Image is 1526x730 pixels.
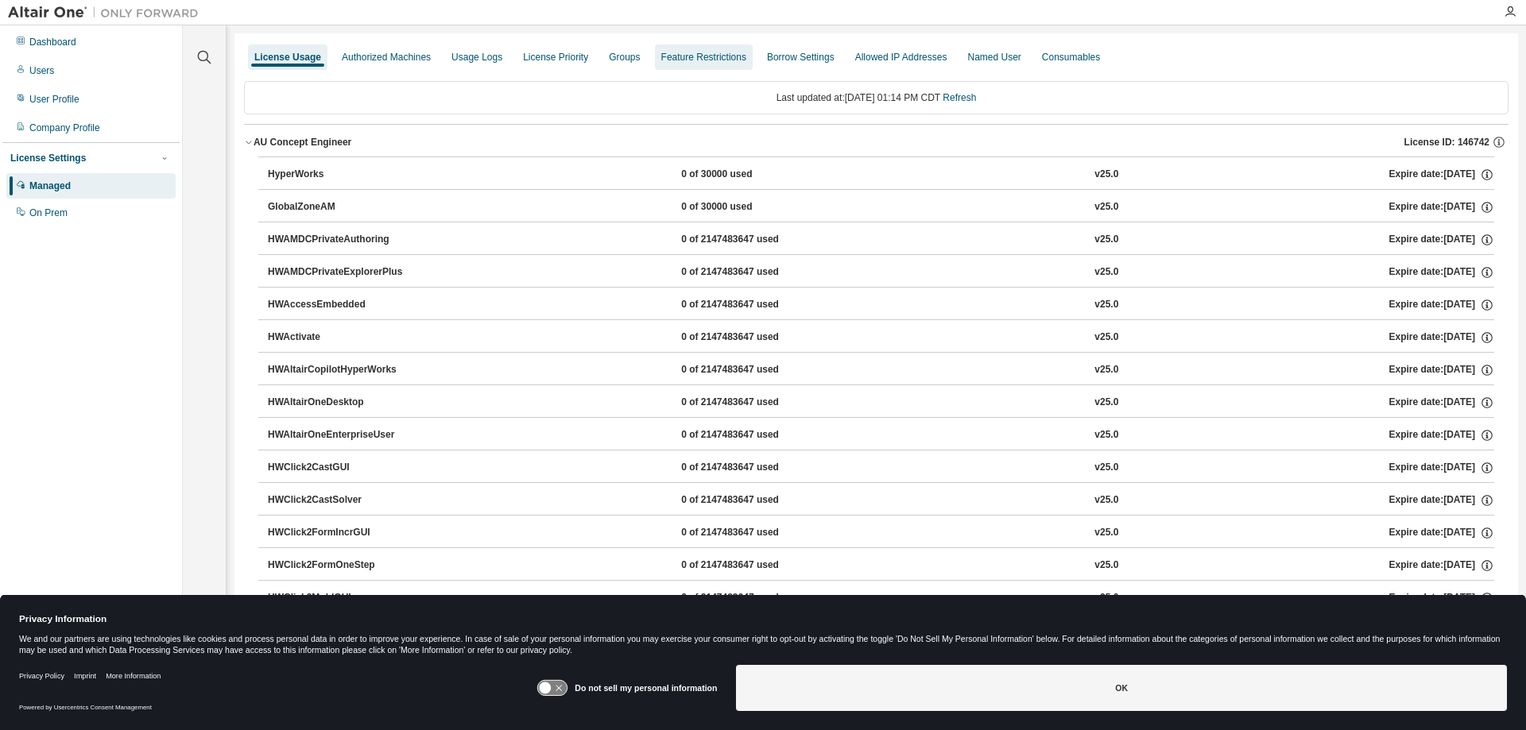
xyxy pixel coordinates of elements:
div: Consumables [1042,51,1100,64]
button: GlobalZoneAM0 of 30000 usedv25.0Expire date:[DATE] [268,190,1494,225]
div: Expire date: [DATE] [1389,461,1494,475]
div: License Priority [523,51,588,64]
div: Company Profile [29,122,100,134]
div: v25.0 [1094,396,1118,410]
button: HWClick2FormOneStep0 of 2147483647 usedv25.0Expire date:[DATE] [268,548,1494,583]
div: License Settings [10,152,86,164]
button: HWAMDCPrivateExplorerPlus0 of 2147483647 usedv25.0Expire date:[DATE] [268,255,1494,290]
div: Users [29,64,54,77]
div: HWClick2FormIncrGUI [268,526,411,540]
button: HWClick2CastSolver0 of 2147483647 usedv25.0Expire date:[DATE] [268,483,1494,518]
div: HWAltairCopilotHyperWorks [268,363,411,377]
div: HWAltairOneEnterpriseUser [268,428,411,442]
div: HWAccessEmbedded [268,298,411,312]
div: 0 of 2147483647 used [681,265,824,280]
div: AU Concept Engineer [254,136,351,149]
div: HWClick2CastSolver [268,493,411,508]
div: Expire date: [DATE] [1389,330,1494,345]
div: 0 of 2147483647 used [681,233,824,247]
div: Expire date: [DATE] [1389,591,1494,605]
div: Expire date: [DATE] [1389,428,1494,442]
div: v25.0 [1094,461,1118,475]
div: v25.0 [1094,298,1118,312]
div: Managed [29,180,71,192]
div: Last updated at: [DATE] 01:14 PM CDT [244,81,1509,114]
div: Feature Restrictions [661,51,746,64]
div: 0 of 2147483647 used [681,526,824,540]
div: Expire date: [DATE] [1389,168,1494,182]
button: AU Concept EngineerLicense ID: 146742 [244,125,1509,160]
div: v25.0 [1094,558,1118,573]
div: v25.0 [1094,493,1118,508]
div: Dashboard [29,36,76,48]
div: 0 of 30000 used [681,200,824,214]
div: HWAltairOneDesktop [268,396,411,410]
button: HWAltairOneDesktop0 of 2147483647 usedv25.0Expire date:[DATE] [268,385,1494,420]
div: Expire date: [DATE] [1389,265,1494,280]
div: Expire date: [DATE] [1389,298,1494,312]
div: v25.0 [1094,200,1118,214]
div: v25.0 [1094,265,1118,280]
button: HWAccessEmbedded0 of 2147483647 usedv25.0Expire date:[DATE] [268,288,1494,323]
div: 0 of 2147483647 used [681,461,824,475]
div: User Profile [29,93,79,106]
button: HWAMDCPrivateAuthoring0 of 2147483647 usedv25.0Expire date:[DATE] [268,222,1494,257]
button: HyperWorks0 of 30000 usedv25.0Expire date:[DATE] [268,157,1494,192]
div: v25.0 [1094,591,1118,605]
div: v25.0 [1094,363,1118,377]
div: 0 of 2147483647 used [681,298,824,312]
div: 0 of 30000 used [681,168,824,182]
div: GlobalZoneAM [268,200,411,214]
div: HWClick2MoldGUI [268,591,411,605]
span: License ID: 146742 [1404,136,1489,149]
button: HWActivate0 of 2147483647 usedv25.0Expire date:[DATE] [268,320,1494,355]
div: Authorized Machines [342,51,431,64]
div: 0 of 2147483647 used [681,591,824,605]
div: HWActivate [268,330,411,345]
button: HWClick2FormIncrGUI0 of 2147483647 usedv25.0Expire date:[DATE] [268,516,1494,550]
div: Expire date: [DATE] [1389,526,1494,540]
div: Expire date: [DATE] [1389,396,1494,410]
div: HWClick2FormOneStep [268,558,411,573]
img: Altair One [8,5,207,21]
div: Allowed IP Addresses [855,51,947,64]
div: Groups [609,51,640,64]
div: Named User [967,51,1021,64]
button: HWAltairOneEnterpriseUser0 of 2147483647 usedv25.0Expire date:[DATE] [268,418,1494,453]
div: On Prem [29,207,68,219]
div: v25.0 [1094,168,1118,182]
div: 0 of 2147483647 used [681,428,824,442]
div: Expire date: [DATE] [1389,558,1494,573]
div: HyperWorks [268,168,411,182]
div: Expire date: [DATE] [1389,363,1494,377]
div: 0 of 2147483647 used [681,493,824,508]
div: v25.0 [1094,233,1118,247]
button: HWAltairCopilotHyperWorks0 of 2147483647 usedv25.0Expire date:[DATE] [268,353,1494,388]
div: Expire date: [DATE] [1389,233,1494,247]
div: Borrow Settings [767,51,835,64]
div: v25.0 [1094,428,1118,442]
div: Expire date: [DATE] [1389,493,1494,508]
div: 0 of 2147483647 used [681,363,824,377]
div: 0 of 2147483647 used [681,558,824,573]
div: Expire date: [DATE] [1389,200,1494,214]
div: 0 of 2147483647 used [681,396,824,410]
div: 0 of 2147483647 used [681,330,824,345]
div: v25.0 [1094,330,1118,345]
a: Refresh [943,92,976,103]
button: HWClick2CastGUI0 of 2147483647 usedv25.0Expire date:[DATE] [268,450,1494,485]
div: HWAMDCPrivateAuthoring [268,233,411,247]
div: HWAMDCPrivateExplorerPlus [268,265,411,280]
div: v25.0 [1094,526,1118,540]
div: Usage Logs [451,51,502,64]
div: HWClick2CastGUI [268,461,411,475]
button: HWClick2MoldGUI0 of 2147483647 usedv25.0Expire date:[DATE] [268,581,1494,616]
div: License Usage [254,51,321,64]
